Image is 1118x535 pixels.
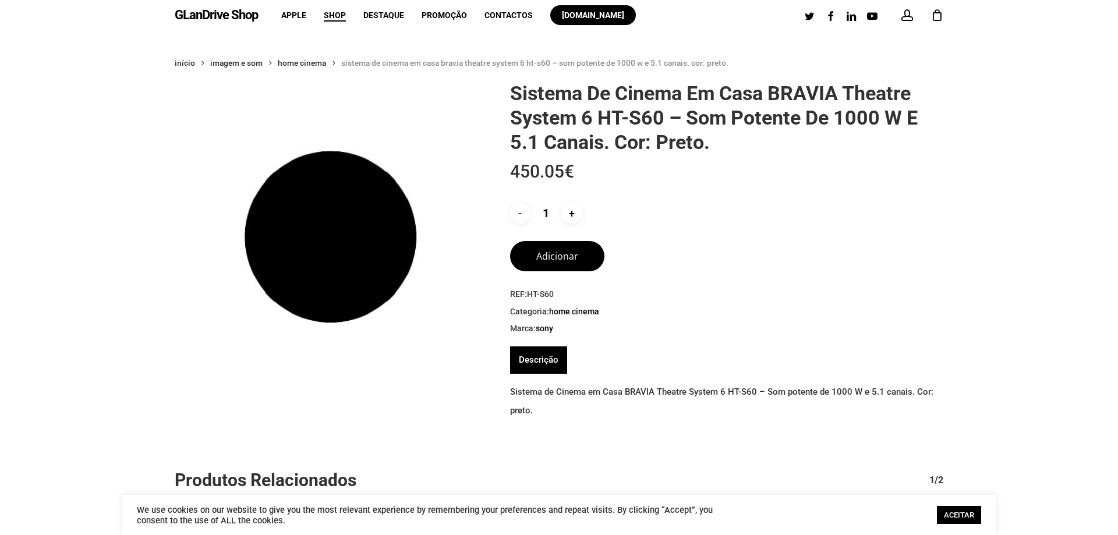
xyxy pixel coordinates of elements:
[324,10,346,20] span: Shop
[510,161,574,182] bdi: 450.05
[937,506,981,524] a: ACEITAR
[324,11,346,19] a: Shop
[175,81,486,392] img: Placeholder
[278,58,326,68] a: Home Cinema
[175,469,952,492] h2: Produtos Relacionados
[484,11,533,19] a: Contactos
[281,10,306,20] span: Apple
[363,11,404,19] a: Destaque
[527,289,554,299] span: HT-S60
[484,10,533,20] span: Contactos
[918,469,943,492] div: 1/2
[562,203,582,224] input: +
[363,10,404,20] span: Destaque
[175,58,195,68] a: Início
[510,81,943,154] h1: Sistema de Cinema em Casa BRAVIA Theatre System 6 HT-S60 – Som potente de 1000 W e 5.1 canais. Co...
[550,11,636,19] a: [DOMAIN_NAME]
[137,505,728,526] div: We use cookies on our website to give you the most relevant experience by remembering your prefer...
[519,346,558,374] a: Descrição
[281,11,306,19] a: Apple
[549,306,599,317] a: Home Cinema
[562,10,624,20] span: [DOMAIN_NAME]
[341,58,728,68] span: Sistema de Cinema em Casa BRAVIA Theatre System 6 HT-S60 – Som potente de 1000 W e 5.1 canais. Co...
[564,161,574,182] span: €
[422,10,467,20] span: Promoção
[510,241,604,271] button: Adicionar
[422,11,467,19] a: Promoção
[533,203,560,224] input: Product quantity
[510,382,943,420] p: Sistema de Cinema em Casa BRAVIA Theatre System 6 HT-S60 – Som potente de 1000 W e 5.1 canais. Co...
[210,58,263,68] a: Imagem e Som
[510,289,943,300] span: REF:
[536,323,553,334] a: Sony
[510,203,530,224] input: -
[931,9,943,22] a: Cart
[510,323,943,335] span: Marca:
[510,306,943,318] span: Categoria:
[175,9,258,22] a: GLanDrive Shop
